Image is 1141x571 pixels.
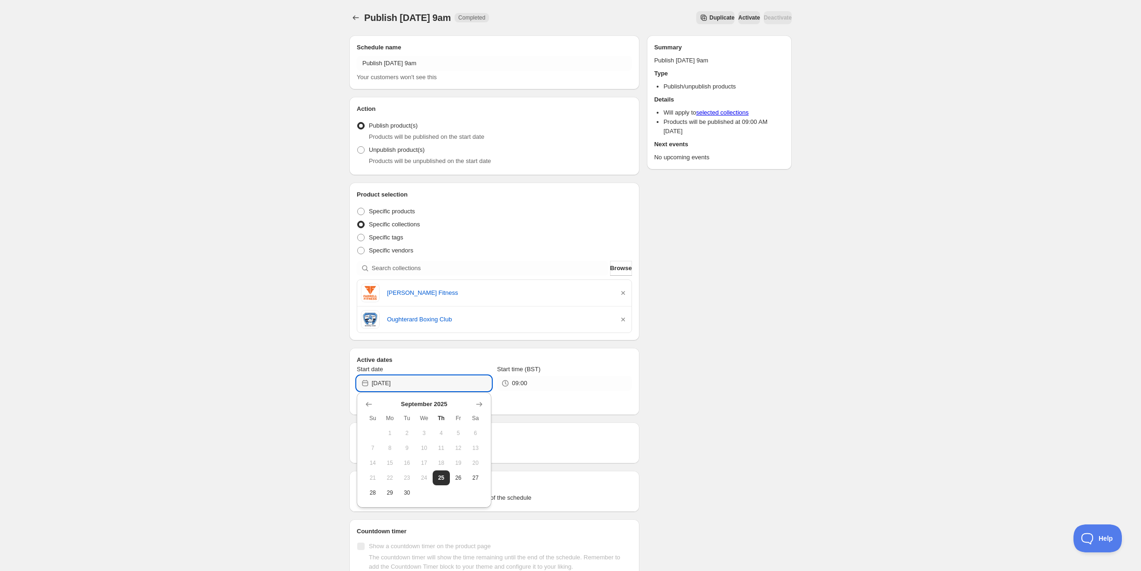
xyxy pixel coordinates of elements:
[738,14,760,21] span: Activate
[664,117,784,136] li: Products will be published at 09:00 AM [DATE]
[450,455,467,470] button: Friday September 19 2025
[610,261,632,276] button: Browse
[369,157,491,164] span: Products will be unpublished on the start date
[369,221,420,228] span: Specific collections
[369,247,413,254] span: Specific vendors
[419,415,429,422] span: We
[470,474,480,482] span: 27
[402,444,412,452] span: 9
[402,415,412,422] span: Tu
[398,426,415,441] button: Tuesday September 2 2025
[654,56,784,65] p: Publish [DATE] 9am
[369,543,491,550] span: Show a countdown timer on the product page
[357,74,437,81] span: Your customers won't see this
[368,459,378,467] span: 14
[398,441,415,455] button: Tuesday September 9 2025
[458,14,485,21] span: Completed
[454,474,463,482] span: 26
[467,441,484,455] button: Saturday September 13 2025
[470,429,480,437] span: 6
[654,69,784,78] h2: Type
[381,470,399,485] button: Monday September 22 2025
[436,415,446,422] span: Th
[436,474,446,482] span: 25
[364,411,381,426] th: Sunday
[369,133,484,140] span: Products will be published on the start date
[664,82,784,91] li: Publish/unpublish products
[419,429,429,437] span: 3
[387,315,611,324] a: Oughterard Boxing Club
[454,459,463,467] span: 19
[369,122,418,129] span: Publish product(s)
[419,444,429,452] span: 10
[398,455,415,470] button: Tuesday September 16 2025
[467,455,484,470] button: Saturday September 20 2025
[357,478,632,488] h2: Tags
[364,13,451,23] span: Publish [DATE] 9am
[696,109,749,116] a: selected collections
[450,411,467,426] th: Friday
[433,455,450,470] button: Thursday September 18 2025
[470,444,480,452] span: 13
[398,485,415,500] button: Tuesday September 30 2025
[368,474,378,482] span: 21
[357,430,632,439] h2: Repeating
[436,429,446,437] span: 4
[450,470,467,485] button: Friday September 26 2025
[738,11,760,24] button: Activate
[398,470,415,485] button: Tuesday September 23 2025
[415,411,433,426] th: Wednesday
[454,429,463,437] span: 5
[473,398,486,411] button: Show next month, October 2025
[433,470,450,485] button: Today Thursday September 25 2025
[349,11,362,24] button: Schedules
[385,459,395,467] span: 15
[364,455,381,470] button: Sunday September 14 2025
[497,366,540,373] span: Start time (BST)
[433,426,450,441] button: Thursday September 4 2025
[433,411,450,426] th: Thursday
[357,366,383,373] span: Start date
[385,429,395,437] span: 1
[368,444,378,452] span: 7
[402,459,412,467] span: 16
[470,459,480,467] span: 20
[381,411,399,426] th: Monday
[709,14,734,21] span: Duplicate
[357,527,632,536] h2: Countdown timer
[450,441,467,455] button: Friday September 12 2025
[467,470,484,485] button: Saturday September 27 2025
[362,398,375,411] button: Show previous month, August 2025
[470,415,480,422] span: Sa
[415,455,433,470] button: Wednesday September 17 2025
[398,411,415,426] th: Tuesday
[419,459,429,467] span: 17
[454,444,463,452] span: 12
[402,429,412,437] span: 2
[385,474,395,482] span: 22
[1073,524,1122,552] iframe: Toggle Customer Support
[381,426,399,441] button: Monday September 1 2025
[364,485,381,500] button: Sunday September 28 2025
[369,234,403,241] span: Specific tags
[696,11,734,24] button: Secondary action label
[436,444,446,452] span: 11
[357,43,632,52] h2: Schedule name
[415,441,433,455] button: Wednesday September 10 2025
[419,474,429,482] span: 24
[467,411,484,426] th: Saturday
[450,426,467,441] button: Friday September 5 2025
[654,43,784,52] h2: Summary
[364,470,381,485] button: Sunday September 21 2025
[454,415,463,422] span: Fr
[654,140,784,149] h2: Next events
[368,415,378,422] span: Su
[381,455,399,470] button: Monday September 15 2025
[415,470,433,485] button: Wednesday September 24 2025
[381,485,399,500] button: Monday September 29 2025
[364,441,381,455] button: Sunday September 7 2025
[357,355,632,365] h2: Active dates
[368,489,378,496] span: 28
[369,146,425,153] span: Unpublish product(s)
[610,264,632,273] span: Browse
